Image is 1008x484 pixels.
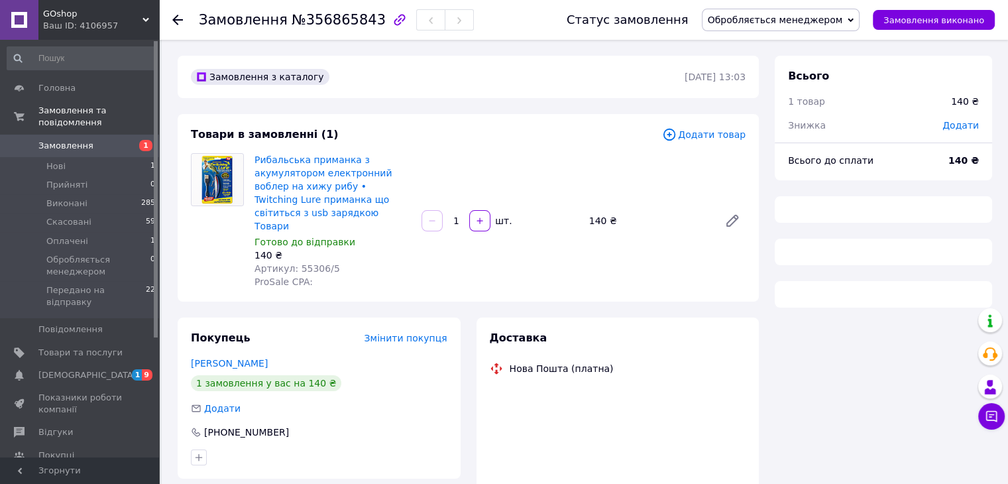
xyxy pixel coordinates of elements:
[567,13,689,27] div: Статус замовлення
[708,15,843,25] span: Обробляється менеджером
[172,13,183,27] div: Повернутися назад
[38,369,137,381] span: [DEMOGRAPHIC_DATA]
[254,263,340,274] span: Артикул: 55306/5
[506,362,617,375] div: Нова Пошта (платна)
[719,208,746,234] a: Редагувати
[788,120,826,131] span: Знижка
[788,96,825,107] span: 1 товар
[46,254,150,278] span: Обробляється менеджером
[46,216,91,228] span: Скасовані
[150,235,155,247] span: 1
[199,12,288,28] span: Замовлення
[951,95,979,108] div: 140 ₴
[942,120,979,131] span: Додати
[38,450,74,461] span: Покупці
[150,179,155,191] span: 0
[685,72,746,82] time: [DATE] 13:03
[204,403,241,414] span: Додати
[7,46,156,70] input: Пошук
[46,179,87,191] span: Прийняті
[38,105,159,129] span: Замовлення та повідомлення
[46,198,87,210] span: Виконані
[788,155,873,166] span: Всього до сплати
[150,160,155,172] span: 1
[883,15,984,25] span: Замовлення виконано
[203,426,290,439] div: [PHONE_NUMBER]
[192,154,243,206] img: Рибальська приманка з акумулятором електронний воблер на хижу рибу • Twitching Lure приманка що с...
[46,160,66,172] span: Нові
[38,140,93,152] span: Замовлення
[948,155,979,166] b: 140 ₴
[46,235,88,247] span: Оплачені
[43,20,159,32] div: Ваш ID: 4106957
[38,426,73,438] span: Відгуки
[142,369,152,381] span: 9
[254,237,355,247] span: Готово до відправки
[141,198,155,210] span: 285
[584,212,714,230] div: 140 ₴
[146,284,155,308] span: 22
[38,324,103,335] span: Повідомлення
[191,69,329,85] div: Замовлення з каталогу
[490,332,547,344] span: Доставка
[191,128,339,141] span: Товари в замовленні (1)
[139,140,152,151] span: 1
[38,347,123,359] span: Товари та послуги
[254,249,411,262] div: 140 ₴
[978,403,1005,430] button: Чат з покупцем
[191,358,268,369] a: [PERSON_NAME]
[38,392,123,416] span: Показники роботи компанії
[38,82,76,94] span: Головна
[150,254,155,278] span: 0
[46,284,146,308] span: Передано на відправку
[146,216,155,228] span: 59
[292,12,386,28] span: №356865843
[254,276,313,287] span: ProSale CPA:
[788,70,829,82] span: Всього
[492,214,513,227] div: шт.
[43,8,142,20] span: GOshop
[662,127,746,142] span: Додати товар
[364,333,447,343] span: Змінити покупця
[132,369,142,381] span: 1
[873,10,995,30] button: Замовлення виконано
[254,154,392,231] a: Рибальська приманка з акумулятором електронний воблер на хижу рибу • Twitching Lure приманка що с...
[191,332,251,344] span: Покупець
[191,375,341,391] div: 1 замовлення у вас на 140 ₴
